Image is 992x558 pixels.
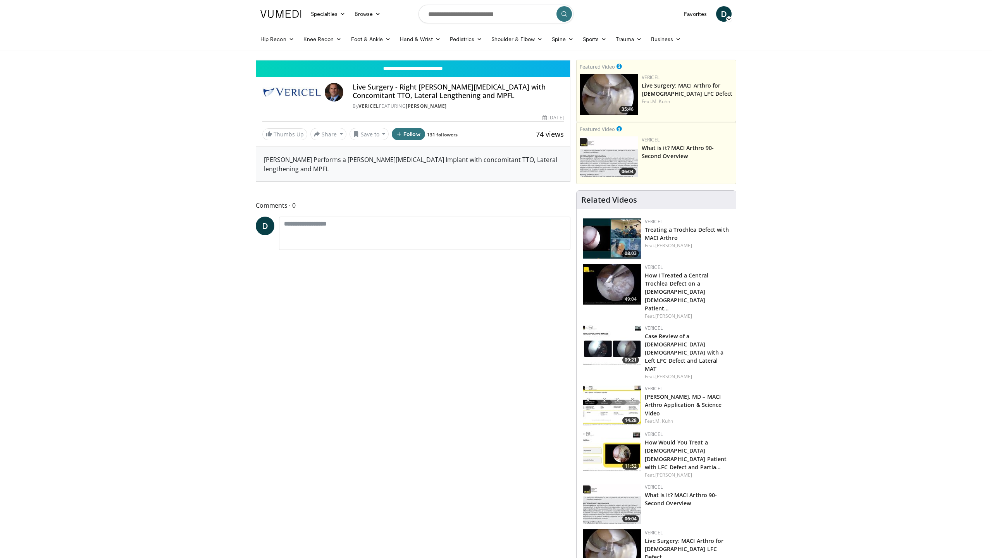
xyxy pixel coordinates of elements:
span: 11:52 [622,463,639,470]
a: How I Treated a Central Trochlea Defect on a [DEMOGRAPHIC_DATA] [DEMOGRAPHIC_DATA] Patient… [645,272,708,312]
a: Vericel [645,385,663,392]
img: 2444198d-1b18-4a77-bb67-3e21827492e5.150x105_q85_crop-smart_upscale.jpg [583,385,641,426]
img: eb023345-1e2d-4374-a840-ddbc99f8c97c.150x105_q85_crop-smart_upscale.jpg [580,74,638,115]
a: Thumbs Up [262,128,307,140]
a: 08:03 [583,218,641,259]
a: 35:46 [580,74,638,115]
img: aa6cc8ed-3dbf-4b6a-8d82-4a06f68b6688.150x105_q85_crop-smart_upscale.jpg [583,484,641,524]
a: Live Surgery: MACI Arthro for [DEMOGRAPHIC_DATA] LFC Defect [642,82,733,97]
span: 35:46 [619,106,636,113]
small: Featured Video [580,63,615,70]
h4: Live Surgery - Right [PERSON_NAME][MEDICAL_DATA] with Concomitant TTO, Lateral Lengthening and MPFL [353,83,563,100]
h4: Related Videos [581,195,637,205]
a: [PERSON_NAME] [406,103,447,109]
a: Vericel [645,431,663,437]
a: Hand & Wrist [395,31,445,47]
a: Shoulder & Elbow [487,31,547,47]
div: By FEATURING [353,103,563,110]
a: Vericel [645,218,663,225]
a: What is it? MACI Arthro 90-Second Overview [642,144,714,160]
img: 7de77933-103b-4dce-a29e-51e92965dfc4.150x105_q85_crop-smart_upscale.jpg [583,325,641,365]
a: Hip Recon [256,31,299,47]
span: 06:04 [622,515,639,522]
a: Knee Recon [299,31,346,47]
a: Spine [547,31,578,47]
a: Treating a Trochlea Defect with MACI Arthro [645,226,729,241]
img: aa6cc8ed-3dbf-4b6a-8d82-4a06f68b6688.150x105_q85_crop-smart_upscale.jpg [580,136,638,177]
a: 06:04 [583,484,641,524]
span: 14:28 [622,417,639,424]
a: Specialties [306,6,350,22]
div: [DATE] [542,114,563,121]
a: [PERSON_NAME] [655,472,692,478]
span: 74 views [536,129,564,139]
a: How Would You Treat a [DEMOGRAPHIC_DATA] [DEMOGRAPHIC_DATA] Patient with LFC Defect and Partia… [645,439,727,470]
img: VuMedi Logo [260,10,301,18]
a: Foot & Ankle [346,31,396,47]
div: Feat. [645,313,730,320]
a: M. Kuhn [652,98,670,105]
span: 09:21 [622,356,639,363]
span: 08:03 [622,250,639,257]
a: Vericel [645,325,663,331]
a: Business [646,31,686,47]
a: Vericel [645,529,663,536]
a: What is it? MACI Arthro 90-Second Overview [645,491,717,507]
div: Feat. [645,373,730,380]
span: 49:04 [622,296,639,303]
a: Vericel [645,484,663,490]
a: [PERSON_NAME] [655,313,692,319]
a: [PERSON_NAME], MD – MACI Arthro Application & Science Video [645,393,722,417]
a: 49:04 [583,264,641,305]
a: Browse [350,6,386,22]
button: Save to [350,128,389,140]
a: Favorites [679,6,711,22]
button: Share [310,128,346,140]
a: 131 followers [427,131,458,138]
img: 5aa0332e-438a-4b19-810c-c6dfa13c7ee4.150x105_q85_crop-smart_upscale.jpg [583,264,641,305]
a: [PERSON_NAME] [655,242,692,249]
small: Featured Video [580,126,615,133]
div: Feat. [645,472,730,479]
a: 14:28 [583,385,641,426]
a: [PERSON_NAME] [655,373,692,380]
a: 09:21 [583,325,641,365]
a: 06:04 [580,136,638,177]
span: Comments 0 [256,200,570,210]
a: 11:52 [583,431,641,472]
img: Vericel [262,83,322,102]
a: M. Kuhn [655,418,673,424]
a: Sports [578,31,611,47]
a: Pediatrics [445,31,487,47]
a: Vericel [358,103,379,109]
input: Search topics, interventions [418,5,573,23]
a: Case Review of a [DEMOGRAPHIC_DATA] [DEMOGRAPHIC_DATA] with a Left LFC Defect and Lateral MAT [645,332,724,372]
img: 0de30d39-bfe3-4001-9949-87048a0d8692.150x105_q85_crop-smart_upscale.jpg [583,218,641,259]
div: Feat. [645,418,730,425]
a: Trauma [611,31,646,47]
div: [PERSON_NAME] Performs a [PERSON_NAME][MEDICAL_DATA] Implant with concomitant TTO, Lateral length... [256,147,570,181]
a: Vericel [642,136,660,143]
img: Avatar [325,83,343,102]
a: D [716,6,732,22]
a: Vericel [642,74,660,81]
button: Follow [392,128,425,140]
div: Feat. [642,98,733,105]
a: D [256,217,274,235]
a: Vericel [645,264,663,270]
img: 62f325f7-467e-4e39-9fa8-a2cb7d050ecd.150x105_q85_crop-smart_upscale.jpg [583,431,641,472]
div: Feat. [645,242,730,249]
span: 06:04 [619,168,636,175]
